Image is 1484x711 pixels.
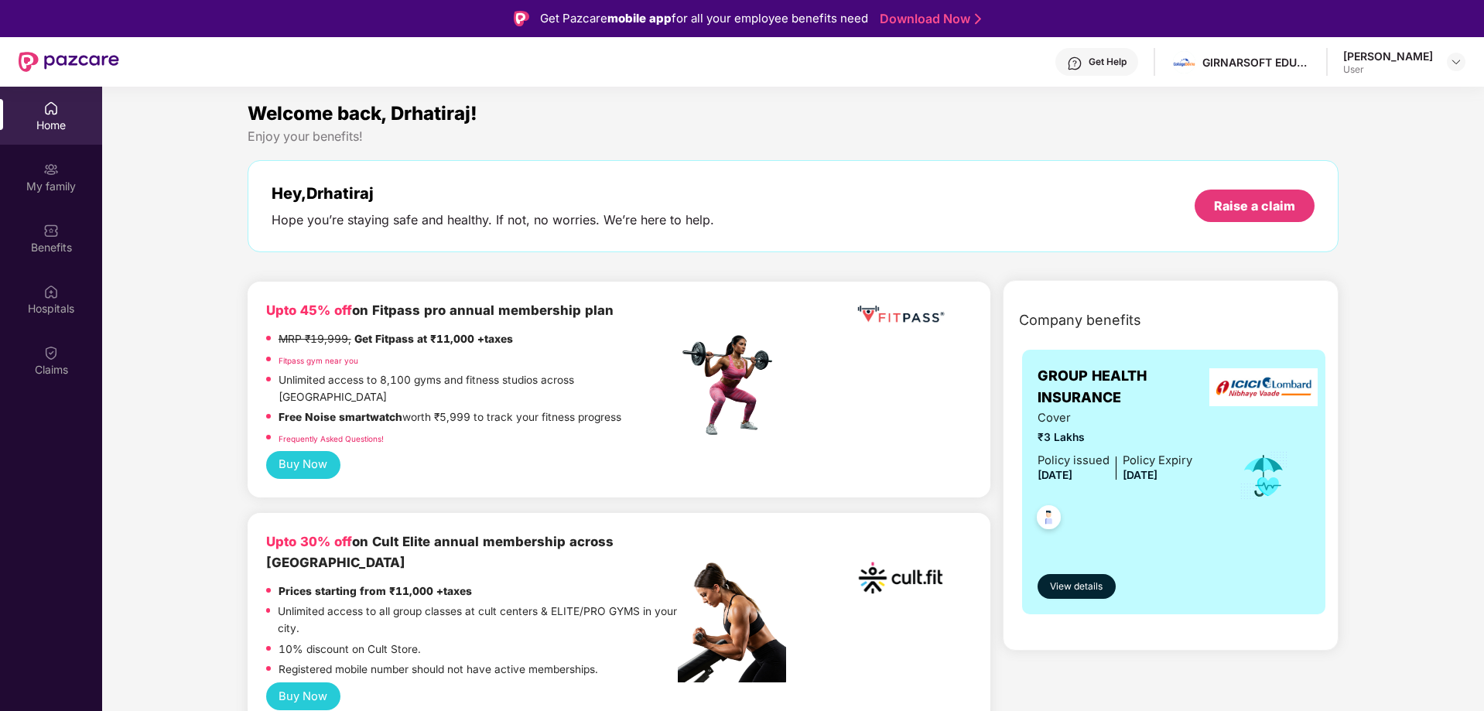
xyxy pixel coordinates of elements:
p: Registered mobile number should not have active memberships. [279,661,598,679]
p: worth ₹5,999 to track your fitness progress [279,409,621,426]
img: Stroke [975,11,981,27]
img: svg+xml;base64,PHN2ZyBpZD0iSG9zcGl0YWxzIiB4bWxucz0iaHR0cDovL3d3dy53My5vcmcvMjAwMC9zdmciIHdpZHRoPS... [43,284,59,299]
div: [PERSON_NAME] [1343,49,1433,63]
img: Logo [514,11,529,26]
strong: Prices starting from ₹11,000 +taxes [279,585,472,597]
div: Policy issued [1038,452,1110,470]
span: [DATE] [1038,469,1072,481]
strong: mobile app [607,11,672,26]
strong: Get Fitpass at ₹11,000 +taxes [354,333,513,345]
img: svg+xml;base64,PHN2ZyB3aWR0aD0iMjAiIGhlaWdodD0iMjAiIHZpZXdCb3g9IjAgMCAyMCAyMCIgZmlsbD0ibm9uZSIgeG... [43,162,59,177]
button: Buy Now [266,682,340,711]
img: New Pazcare Logo [19,52,119,72]
img: svg+xml;base64,PHN2ZyBpZD0iSG9tZSIgeG1sbnM9Imh0dHA6Ly93d3cudzMub3JnLzIwMDAvc3ZnIiB3aWR0aD0iMjAiIG... [43,101,59,116]
a: Fitpass gym near you [279,356,358,365]
div: Raise a claim [1214,197,1295,214]
img: cult.png [854,532,947,624]
b: on Fitpass pro annual membership plan [266,303,614,318]
button: View details [1038,574,1116,599]
p: Unlimited access to all group classes at cult centers & ELITE/PRO GYMS in your city. [278,603,677,637]
del: MRP ₹19,999, [279,333,351,345]
div: GIRNARSOFT EDUCATION SERVICES PRIVATE LIMITED [1202,55,1311,70]
img: svg+xml;base64,PHN2ZyBpZD0iQ2xhaW0iIHhtbG5zPSJodHRwOi8vd3d3LnczLm9yZy8yMDAwL3N2ZyIgd2lkdGg9IjIwIi... [43,345,59,361]
b: Upto 45% off [266,303,352,318]
strong: Free Noise smartwatch [279,411,402,423]
img: fpp.png [678,331,786,439]
span: ₹3 Lakhs [1038,429,1192,446]
img: svg+xml;base64,PHN2ZyB4bWxucz0iaHR0cDovL3d3dy53My5vcmcvMjAwMC9zdmciIHdpZHRoPSI0OC45NDMiIGhlaWdodD... [1030,501,1068,538]
span: Company benefits [1019,309,1141,331]
b: Upto 30% off [266,534,352,549]
button: Buy Now [266,451,340,480]
div: User [1343,63,1433,76]
span: Cover [1038,409,1192,427]
div: Enjoy your benefits! [248,128,1339,145]
img: svg+xml;base64,PHN2ZyBpZD0iSGVscC0zMngzMiIgeG1sbnM9Imh0dHA6Ly93d3cudzMub3JnLzIwMDAvc3ZnIiB3aWR0aD... [1067,56,1082,71]
a: Download Now [880,11,976,27]
span: Welcome back, Drhatiraj! [248,102,477,125]
b: on Cult Elite annual membership across [GEOGRAPHIC_DATA] [266,534,614,569]
span: [DATE] [1123,469,1157,481]
div: Get Help [1089,56,1127,68]
img: svg+xml;base64,PHN2ZyBpZD0iRHJvcGRvd24tMzJ4MzIiIHhtbG5zPSJodHRwOi8vd3d3LnczLm9yZy8yMDAwL3N2ZyIgd2... [1450,56,1462,68]
div: Policy Expiry [1123,452,1192,470]
img: icon [1239,450,1289,501]
img: insurerLogo [1209,368,1318,406]
img: cd%20colored%20full%20logo%20(1).png [1173,51,1195,73]
a: Frequently Asked Questions! [279,434,384,443]
div: Hey, Drhatiraj [272,184,714,203]
p: Unlimited access to 8,100 gyms and fitness studios across [GEOGRAPHIC_DATA] [279,372,678,405]
span: View details [1050,579,1103,594]
img: pc2.png [678,562,786,682]
span: GROUP HEALTH INSURANCE [1038,365,1218,409]
div: Get Pazcare for all your employee benefits need [540,9,868,28]
img: svg+xml;base64,PHN2ZyBpZD0iQmVuZWZpdHMiIHhtbG5zPSJodHRwOi8vd3d3LnczLm9yZy8yMDAwL3N2ZyIgd2lkdGg9Ij... [43,223,59,238]
div: Hope you’re staying safe and healthy. If not, no worries. We’re here to help. [272,212,714,228]
img: fppp.png [854,300,947,329]
p: 10% discount on Cult Store. [279,641,421,658]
